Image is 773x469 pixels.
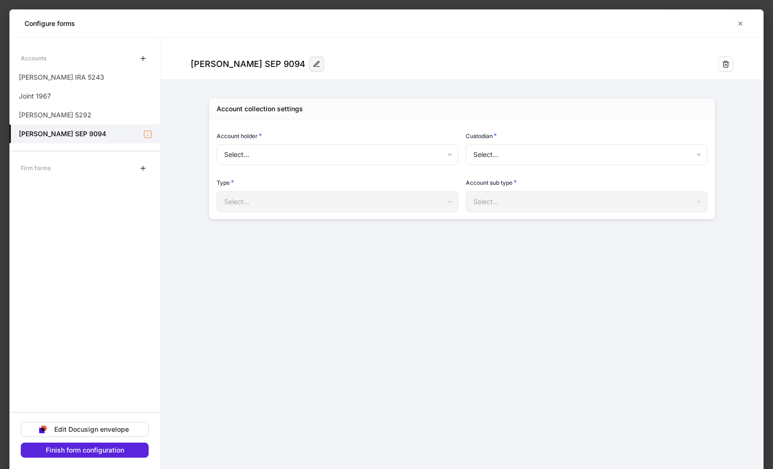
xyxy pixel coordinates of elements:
div: Finish form configuration [46,447,124,453]
h5: Configure forms [25,19,75,28]
p: Joint 1967 [19,91,51,101]
div: Select... [217,191,458,212]
div: Accounts [21,50,46,66]
div: Account collection settings [217,104,303,114]
div: Select... [217,144,458,165]
div: Edit Docusign envelope [54,426,129,433]
h5: [PERSON_NAME] SEP 9094 [19,129,106,139]
p: [PERSON_NAME] 5292 [19,110,92,120]
a: [PERSON_NAME] IRA 5243 [9,68,160,87]
div: Firm forms [21,160,50,176]
a: Joint 1967 [9,87,160,106]
h6: Custodian [466,131,497,140]
div: Select... [466,144,707,165]
button: Finish form configuration [21,443,149,458]
h6: Account holder [217,131,262,140]
div: Select... [466,191,707,212]
a: [PERSON_NAME] SEP 9094 [9,124,160,143]
a: [PERSON_NAME] 5292 [9,106,160,124]
p: [PERSON_NAME] IRA 5243 [19,73,104,82]
div: [PERSON_NAME] SEP 9094 [191,58,305,70]
h6: Type [217,178,234,187]
h6: Account sub type [466,178,517,187]
button: Edit Docusign envelope [21,422,149,437]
